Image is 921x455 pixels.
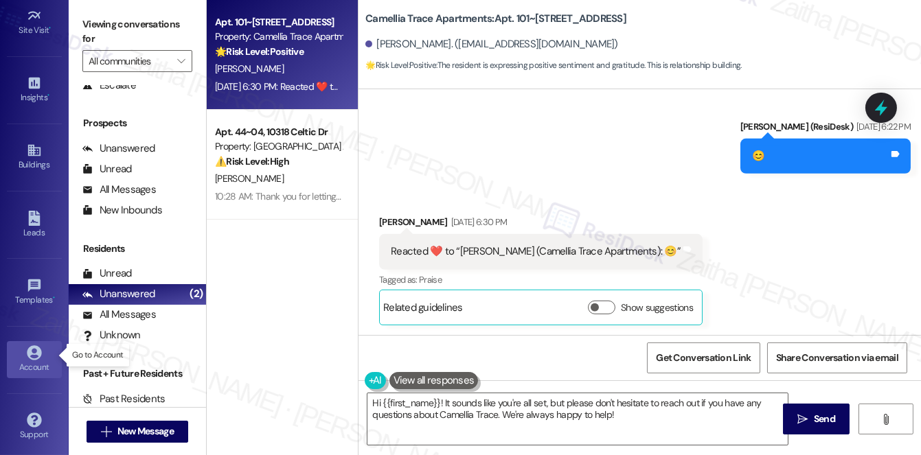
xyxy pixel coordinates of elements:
div: Residents [69,242,206,256]
div: Unanswered [82,141,155,156]
span: Get Conversation Link [656,351,751,365]
strong: ⚠️ Risk Level: High [215,155,289,167]
div: [PERSON_NAME]. ([EMAIL_ADDRESS][DOMAIN_NAME]) [365,37,618,51]
a: Account [7,341,62,378]
p: Go to Account [72,349,123,361]
div: Reacted ❤️ to “[PERSON_NAME] (Camellia Trace Apartments): 😊” [391,244,681,259]
i:  [797,414,808,425]
div: Apt. 44~04, 10318 Celtic Dr [215,125,342,139]
b: Camellia Trace Apartments: Apt. 101~[STREET_ADDRESS] [365,12,626,26]
span: [PERSON_NAME] [215,172,284,185]
div: Tagged as: [379,270,703,290]
span: Send [814,412,835,426]
textarea: Hi {{first_name}}! It sounds like you're all set, but please don't hesitate to reach out if you h... [367,393,788,445]
button: New Message [87,421,188,443]
span: • [49,23,52,33]
div: [PERSON_NAME] (ResiDesk) [740,119,911,139]
div: [PERSON_NAME] [379,215,703,234]
div: Unanswered [82,287,155,301]
a: Templates • [7,274,62,311]
i:  [880,414,891,425]
span: [PERSON_NAME] [215,62,284,75]
button: Get Conversation Link [647,342,760,373]
div: Escalate [82,78,136,93]
strong: 🌟 Risk Level: Positive [365,60,436,71]
span: • [53,293,55,303]
span: Praise [419,274,442,285]
button: Share Conversation via email [767,342,907,373]
span: New Message [117,424,174,439]
i:  [177,56,185,67]
div: Property: Camellia Trace Apartments [215,30,342,44]
a: Leads [7,207,62,244]
a: Support [7,408,62,445]
div: Prospects [69,116,206,130]
a: Buildings [7,139,62,176]
div: New Inbounds [82,203,162,218]
label: Viewing conversations for [82,14,192,50]
div: [DATE] 6:22 PM [853,119,911,134]
div: Past Residents [82,392,166,406]
div: Related guidelines [383,301,463,320]
div: Unknown [82,328,141,342]
div: [DATE] 6:30 PM: Reacted ❤️ to “[PERSON_NAME] (Camellia Trace Apartments): 😊” [215,80,545,93]
div: (2) [186,283,206,305]
strong: 🌟 Risk Level: Positive [215,45,304,58]
button: Send [783,404,850,434]
span: • [47,91,49,100]
div: All Messages [82,307,156,322]
a: Site Visit • [7,4,62,41]
input: All communities [89,50,170,72]
div: 😊 [752,149,764,163]
div: [DATE] 6:30 PM [448,215,508,229]
span: Share Conversation via email [776,351,898,365]
span: : The resident is expressing positive sentiment and gratitude. This is relationship building. [365,58,742,73]
a: Insights • [7,71,62,108]
label: Show suggestions [621,301,693,315]
div: Unread [82,162,132,176]
i:  [101,426,111,437]
div: Unread [82,266,132,281]
div: All Messages [82,183,156,197]
div: Apt. 101~[STREET_ADDRESS] [215,15,342,30]
div: Property: [GEOGRAPHIC_DATA] Apartments [215,139,342,154]
div: Past + Future Residents [69,366,206,381]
